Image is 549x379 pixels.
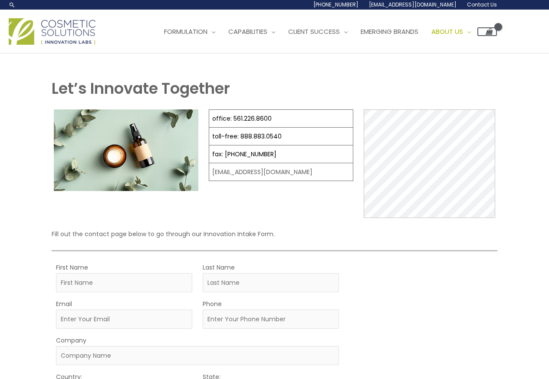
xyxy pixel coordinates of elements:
[203,273,339,292] input: Last Name
[354,19,425,45] a: Emerging Brands
[212,132,282,141] a: toll-free: 888.883.0540
[52,78,230,99] strong: Let’s Innovate Together
[56,298,72,310] label: Email
[228,27,267,36] span: Capabilities
[203,262,235,273] label: Last Name
[56,262,88,273] label: First Name
[203,298,222,310] label: Phone
[282,19,354,45] a: Client Success
[222,19,282,45] a: Capabilities
[212,114,272,123] a: office: 561.226.8600
[209,163,353,181] td: [EMAIL_ADDRESS][DOMAIN_NAME]
[313,1,358,8] span: [PHONE_NUMBER]
[56,310,192,329] input: Enter Your Email
[151,19,497,45] nav: Site Navigation
[361,27,418,36] span: Emerging Brands
[203,310,339,329] input: Enter Your Phone Number
[212,150,276,158] a: fax: [PHONE_NUMBER]
[9,1,16,8] a: Search icon link
[56,335,86,346] label: Company
[52,228,497,240] p: Fill out the contact page below to go through our Innovation Intake Form.
[158,19,222,45] a: Formulation
[56,273,192,292] input: First Name
[467,1,497,8] span: Contact Us
[54,109,198,191] img: Contact page image for private label skincare manufacturer Cosmetic solutions shows a skin care b...
[425,19,477,45] a: About Us
[164,27,207,36] span: Formulation
[56,346,339,365] input: Company Name
[431,27,463,36] span: About Us
[288,27,340,36] span: Client Success
[9,18,95,45] img: Cosmetic Solutions Logo
[369,1,457,8] span: [EMAIL_ADDRESS][DOMAIN_NAME]
[477,27,497,36] a: View Shopping Cart, empty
